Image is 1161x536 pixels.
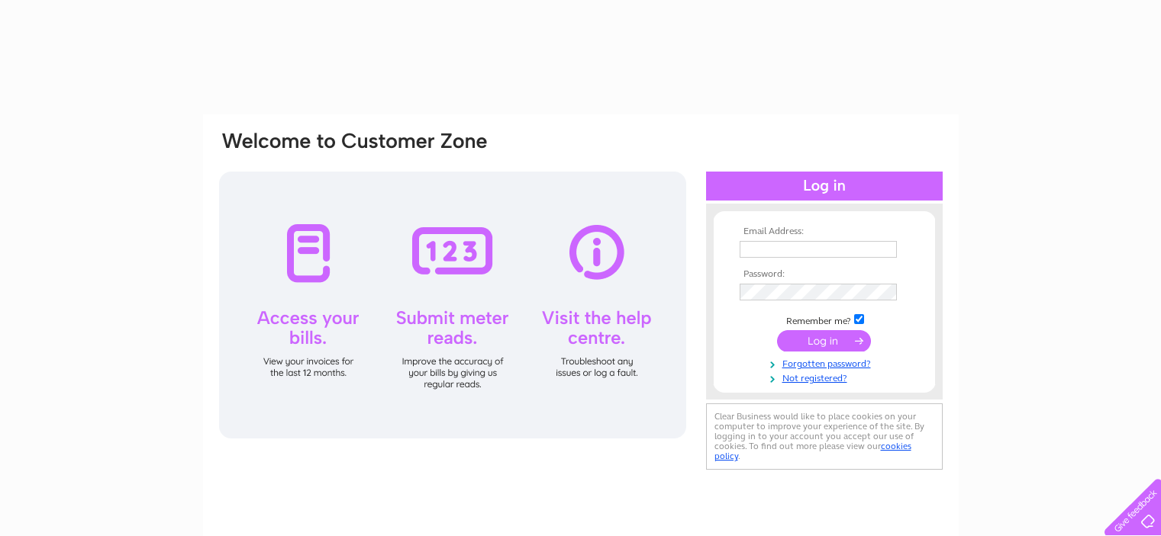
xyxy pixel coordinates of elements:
a: Forgotten password? [740,355,913,370]
input: Submit [777,330,871,351]
th: Password: [736,269,913,280]
div: Clear Business would like to place cookies on your computer to improve your experience of the sit... [706,403,943,470]
th: Email Address: [736,226,913,237]
a: cookies policy [714,441,911,461]
td: Remember me? [736,312,913,327]
a: Not registered? [740,370,913,384]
